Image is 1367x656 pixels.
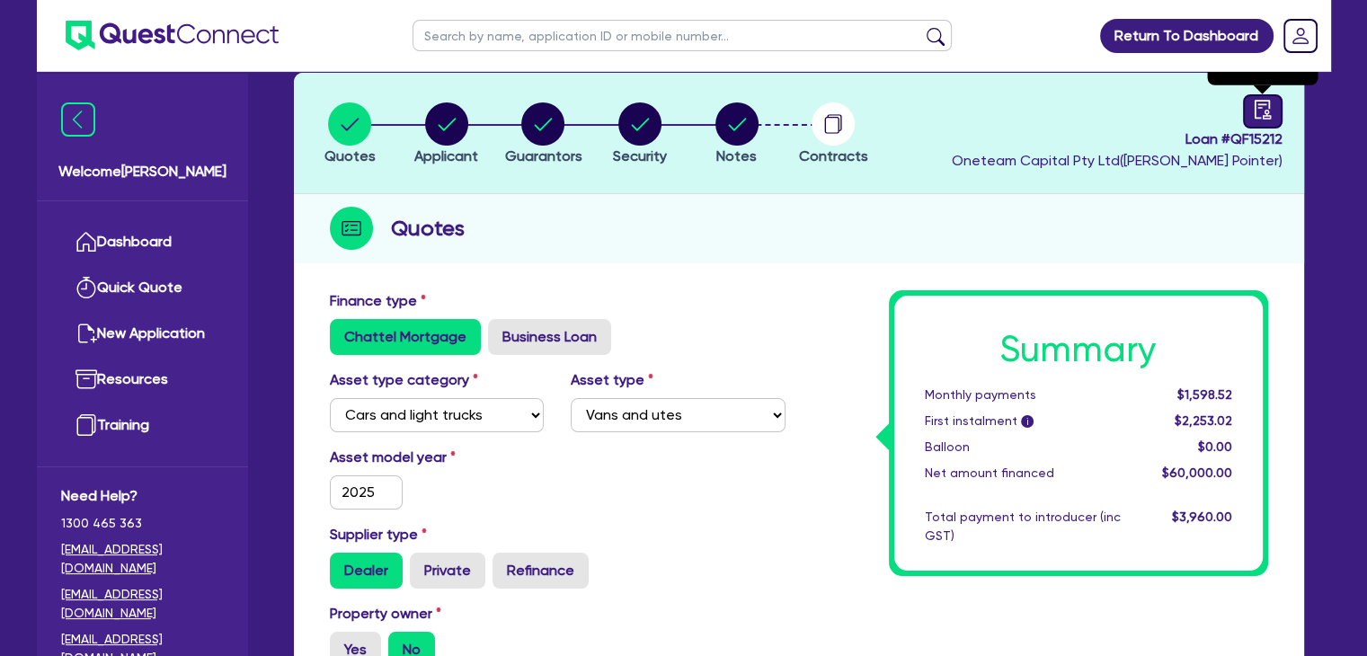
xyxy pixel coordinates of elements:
label: Private [410,553,485,589]
label: Dealer [330,553,403,589]
h1: Summary [925,328,1232,371]
a: [EMAIL_ADDRESS][DOMAIN_NAME] [61,585,224,623]
span: Oneteam Capital Pty Ltd ( [PERSON_NAME] Pointer ) [952,152,1283,169]
label: Property owner [330,603,441,625]
span: Guarantors [504,147,581,164]
span: i [1021,415,1034,428]
span: Security [613,147,667,164]
span: Loan # QF15212 [952,129,1283,150]
a: Resources [61,357,224,403]
span: Applicant [414,147,478,164]
span: Contracts [799,147,868,164]
div: Monthly payments [911,386,1134,404]
div: Net amount financed [911,464,1134,483]
label: Asset type category [330,369,478,391]
span: $3,960.00 [1171,510,1231,524]
label: Business Loan [488,319,611,355]
a: Dashboard [61,219,224,265]
span: audit [1253,100,1273,120]
img: quest-connect-logo-blue [66,21,279,50]
img: quick-quote [75,277,97,298]
h2: Quotes [391,212,465,244]
button: Notes [715,102,759,168]
label: Chattel Mortgage [330,319,481,355]
span: $0.00 [1197,439,1231,454]
img: resources [75,368,97,390]
img: icon-menu-close [61,102,95,137]
input: Search by name, application ID or mobile number... [413,20,952,51]
label: Supplier type [330,524,427,545]
span: Quotes [324,147,376,164]
div: First instalment [911,412,1134,430]
label: Asset model year [316,447,558,468]
a: Quick Quote [61,265,224,311]
a: New Application [61,311,224,357]
button: Quotes [324,102,377,168]
button: Applicant [413,102,479,168]
div: Balloon [911,438,1134,457]
img: step-icon [330,207,373,250]
label: Refinance [493,553,589,589]
span: Need Help? [61,485,224,507]
button: Security [612,102,668,168]
a: Dropdown toggle [1277,13,1324,59]
a: Training [61,403,224,448]
span: 1300 465 363 [61,514,224,533]
a: Return To Dashboard [1100,19,1274,53]
button: Guarantors [503,102,582,168]
label: Asset type [571,369,653,391]
label: Finance type [330,290,426,312]
img: new-application [75,323,97,344]
button: Contracts [798,102,869,168]
div: Total payment to introducer (inc GST) [911,508,1134,545]
span: $1,598.52 [1176,387,1231,402]
img: training [75,414,97,436]
span: $2,253.02 [1174,413,1231,428]
span: Notes [716,147,757,164]
a: audit [1243,94,1283,129]
a: [EMAIL_ADDRESS][DOMAIN_NAME] [61,540,224,578]
span: $60,000.00 [1161,465,1231,480]
span: Welcome [PERSON_NAME] [58,161,226,182]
